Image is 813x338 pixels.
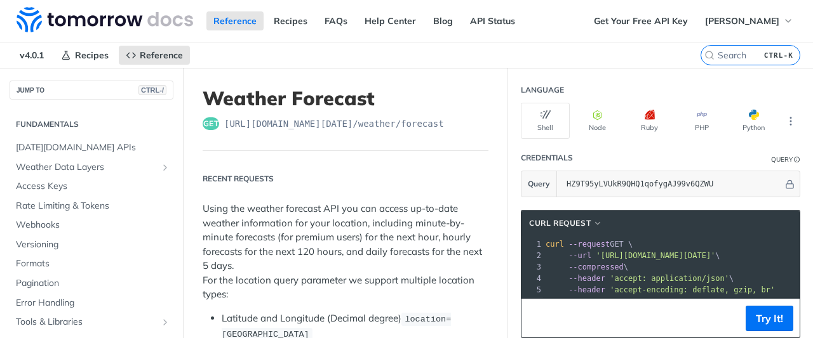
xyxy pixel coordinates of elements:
[203,117,219,130] span: get
[10,138,173,157] a: [DATE][DOMAIN_NAME] APIs
[119,46,190,65] a: Reference
[521,171,557,197] button: Query
[521,152,573,164] div: Credentials
[704,50,715,60] svg: Search
[54,46,116,65] a: Recipes
[16,277,170,290] span: Pagination
[16,200,170,212] span: Rate Limiting & Tokens
[206,11,264,30] a: Reference
[587,11,695,30] a: Get Your Free API Key
[160,162,170,172] button: Show subpages for Weather Data Layers
[761,49,796,62] kbd: CTRL-K
[16,141,170,154] span: [DATE][DOMAIN_NAME] APIs
[10,119,173,130] h2: Fundamentals
[610,274,729,283] span: 'accept: application/json'
[318,11,354,30] a: FAQs
[358,11,423,30] a: Help Center
[596,251,715,260] span: '[URL][DOMAIN_NAME][DATE]'
[75,49,109,61] span: Recipes
[267,11,314,30] a: Recipes
[16,161,157,174] span: Weather Data Layers
[529,218,591,229] span: cURL Request
[521,261,543,273] div: 3
[160,317,170,327] button: Show subpages for Tools & Libraries
[203,202,488,302] p: Using the weather forecast API you can access up-to-date weather information for your location, i...
[521,238,543,250] div: 1
[568,240,610,249] span: --request
[521,273,543,284] div: 4
[17,7,193,32] img: Tomorrow.io Weather API Docs
[771,155,800,164] div: QueryInformation
[203,173,274,185] div: Recent Requests
[568,274,605,283] span: --header
[16,219,170,231] span: Webhooks
[546,274,734,283] span: \
[546,263,628,271] span: \
[10,313,173,332] a: Tools & LibrariesShow subpages for Tools & Libraries
[10,274,173,293] a: Pagination
[10,158,173,177] a: Weather Data LayersShow subpages for Weather Data Layers
[10,81,173,100] button: JUMP TOCTRL-/
[525,217,607,230] button: cURL Request
[521,84,564,96] div: Language
[677,103,726,139] button: PHP
[785,115,796,127] svg: More ellipsis
[521,284,543,296] div: 5
[16,297,170,309] span: Error Handling
[10,216,173,235] a: Webhooks
[224,117,444,130] span: https://api.tomorrow.io/v4/weather/forecast
[16,238,170,251] span: Versioning
[781,112,800,131] button: More Languages
[138,85,166,95] span: CTRL-/
[729,103,778,139] button: Python
[705,15,779,27] span: [PERSON_NAME]
[783,178,796,190] button: Hide
[546,240,633,249] span: GET \
[463,11,522,30] a: API Status
[140,49,183,61] span: Reference
[10,177,173,196] a: Access Keys
[16,257,170,270] span: Formats
[521,103,570,139] button: Shell
[625,103,674,139] button: Ruby
[10,294,173,313] a: Error Handling
[546,251,720,260] span: \
[10,254,173,273] a: Formats
[610,285,775,294] span: 'accept-encoding: deflate, gzip, br'
[426,11,460,30] a: Blog
[10,197,173,216] a: Rate Limiting & Tokens
[10,235,173,254] a: Versioning
[560,171,783,197] input: apikey
[528,178,550,190] span: Query
[771,155,793,164] div: Query
[568,251,591,260] span: --url
[794,157,800,163] i: Information
[521,250,543,261] div: 2
[16,180,170,193] span: Access Keys
[573,103,622,139] button: Node
[746,306,793,331] button: Try It!
[698,11,800,30] button: [PERSON_NAME]
[13,46,51,65] span: v4.0.1
[546,240,564,249] span: curl
[16,316,157,328] span: Tools & Libraries
[528,309,546,328] button: Copy to clipboard
[568,263,624,271] span: --compressed
[568,285,605,294] span: --header
[203,87,488,110] h1: Weather Forecast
